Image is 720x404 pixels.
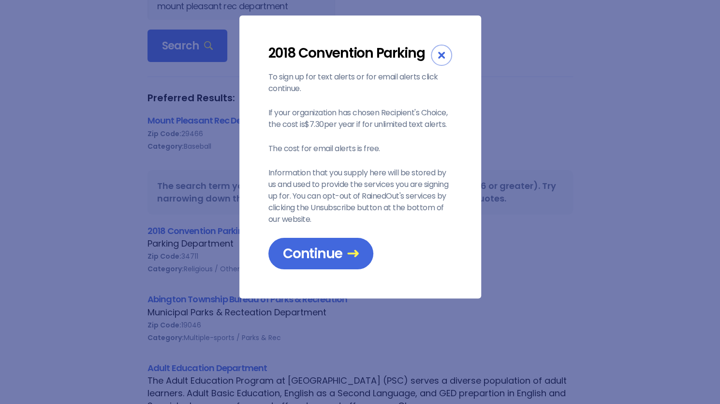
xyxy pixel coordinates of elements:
div: Close [431,45,452,66]
span: Continue [283,245,359,262]
p: To sign up for text alerts or for email alerts click continue. [268,71,452,94]
p: Information that you supply here will be stored by us and used to provide the services you are si... [268,167,452,225]
p: If your organization has chosen Recipient's Choice, the cost is $7.30 per year if for unlimited t... [268,107,452,130]
p: The cost for email alerts is free. [268,143,452,155]
div: 2018 Convention Parking [268,45,431,62]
